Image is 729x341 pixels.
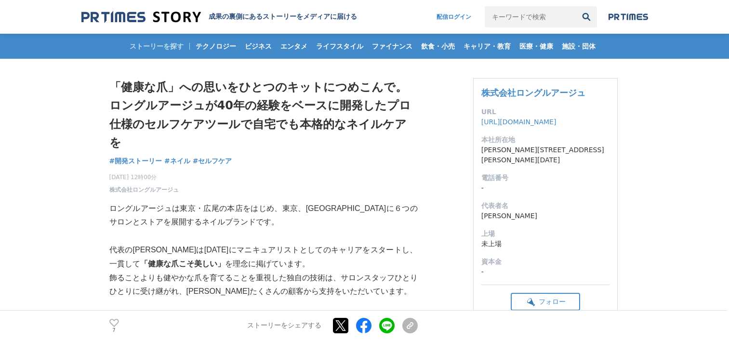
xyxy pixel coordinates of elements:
span: 飲食・小売 [417,42,459,51]
p: ロングルアージュは東京・広尾の本店をはじめ、東京、[GEOGRAPHIC_DATA]に６つのサロンとストアを展開するネイルブランドです。 [109,202,418,230]
img: prtimes [609,13,648,21]
span: #セルフケア [193,157,232,165]
span: 施設・団体 [558,42,599,51]
h1: 「健康な爪」への思いをひとつのキットにつめこんで。ロングルアージュが40年の経験をベースに開発したプロ仕様のセルフケアツールで自宅でも本格的なネイルケアを [109,78,418,152]
dd: 未上場 [481,239,610,249]
a: 株式会社ロングルアージュ [481,88,585,98]
a: ファイナンス [368,34,416,59]
dt: 本社所在地 [481,135,610,145]
a: ビジネス [241,34,276,59]
p: 代表の[PERSON_NAME]は[DATE]にマニキュアリストとしてのキャリアをスタートし、一貫して を理念に掲げています。 [109,243,418,271]
dd: [PERSON_NAME][STREET_ADDRESS][PERSON_NAME][DATE] [481,145,610,165]
button: フォロー [511,293,580,311]
dt: 上場 [481,229,610,239]
a: ライフスタイル [312,34,367,59]
p: 飾ることよりも健やかな爪を育てることを重視した独自の技術は、サロンスタッフひとりひとりに受け継がれ、[PERSON_NAME]たくさんの顧客から支持をいただいています。 [109,271,418,299]
dd: - [481,267,610,277]
span: 医療・健康 [516,42,557,51]
dd: - [481,183,610,193]
dt: URL [481,107,610,117]
dt: 電話番号 [481,173,610,183]
span: ライフスタイル [312,42,367,51]
input: キーワードで検索 [485,6,576,27]
h2: 成果の裏側にあるストーリーをメディアに届ける [209,13,357,21]
span: #開発ストーリー [109,157,162,165]
a: #開発ストーリー [109,156,162,166]
img: 成果の裏側にあるストーリーをメディアに届ける [81,11,201,24]
p: 7 [109,328,119,333]
span: #ネイル [164,157,190,165]
dt: 代表者名 [481,201,610,211]
a: #セルフケア [193,156,232,166]
a: [URL][DOMAIN_NAME] [481,118,557,126]
span: キャリア・教育 [460,42,515,51]
a: 飲食・小売 [417,34,459,59]
a: 成果の裏側にあるストーリーをメディアに届ける 成果の裏側にあるストーリーをメディアに届ける [81,11,357,24]
a: #ネイル [164,156,190,166]
span: [DATE] 12時00分 [109,173,179,182]
dd: [PERSON_NAME] [481,211,610,221]
span: エンタメ [277,42,311,51]
a: キャリア・教育 [460,34,515,59]
button: 検索 [576,6,597,27]
a: エンタメ [277,34,311,59]
a: 医療・健康 [516,34,557,59]
a: 株式会社ロングルアージュ [109,185,179,194]
dt: 資本金 [481,257,610,267]
span: ファイナンス [368,42,416,51]
span: ビジネス [241,42,276,51]
span: テクノロジー [192,42,240,51]
a: 施設・団体 [558,34,599,59]
a: 配信ログイン [427,6,481,27]
a: テクノロジー [192,34,240,59]
strong: 「健康な爪こそ美しい」 [140,260,225,268]
p: ストーリーをシェアする [247,322,321,330]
